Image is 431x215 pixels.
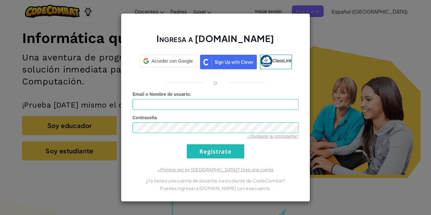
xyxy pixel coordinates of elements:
a: ¿Olvidaste la contraseña? [247,134,298,139]
a: Acceder con Google [139,55,197,69]
img: classlink-logo-small.png [260,55,272,67]
input: Regístrate [187,144,244,158]
p: o [214,79,217,86]
span: ClassLink [272,58,292,63]
span: Email o Nombre de usuario [133,92,190,97]
span: Contraseña [133,115,157,120]
p: ¿Ya tienes una cuenta de docente o estudiante de CodeCombat? [133,177,298,184]
p: Puedes ingresar a [DOMAIN_NAME] con esa cuenta. [133,184,298,192]
span: Acceder con Google [151,58,193,64]
a: ¿Primera vez en [GEOGRAPHIC_DATA]? Crea una cuenta [157,167,274,172]
div: Acceder con Google [139,55,197,67]
img: clever_sso_button@2x.png [200,55,257,69]
label: : [133,91,191,97]
h2: Ingresa a [DOMAIN_NAME] [133,33,298,51]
